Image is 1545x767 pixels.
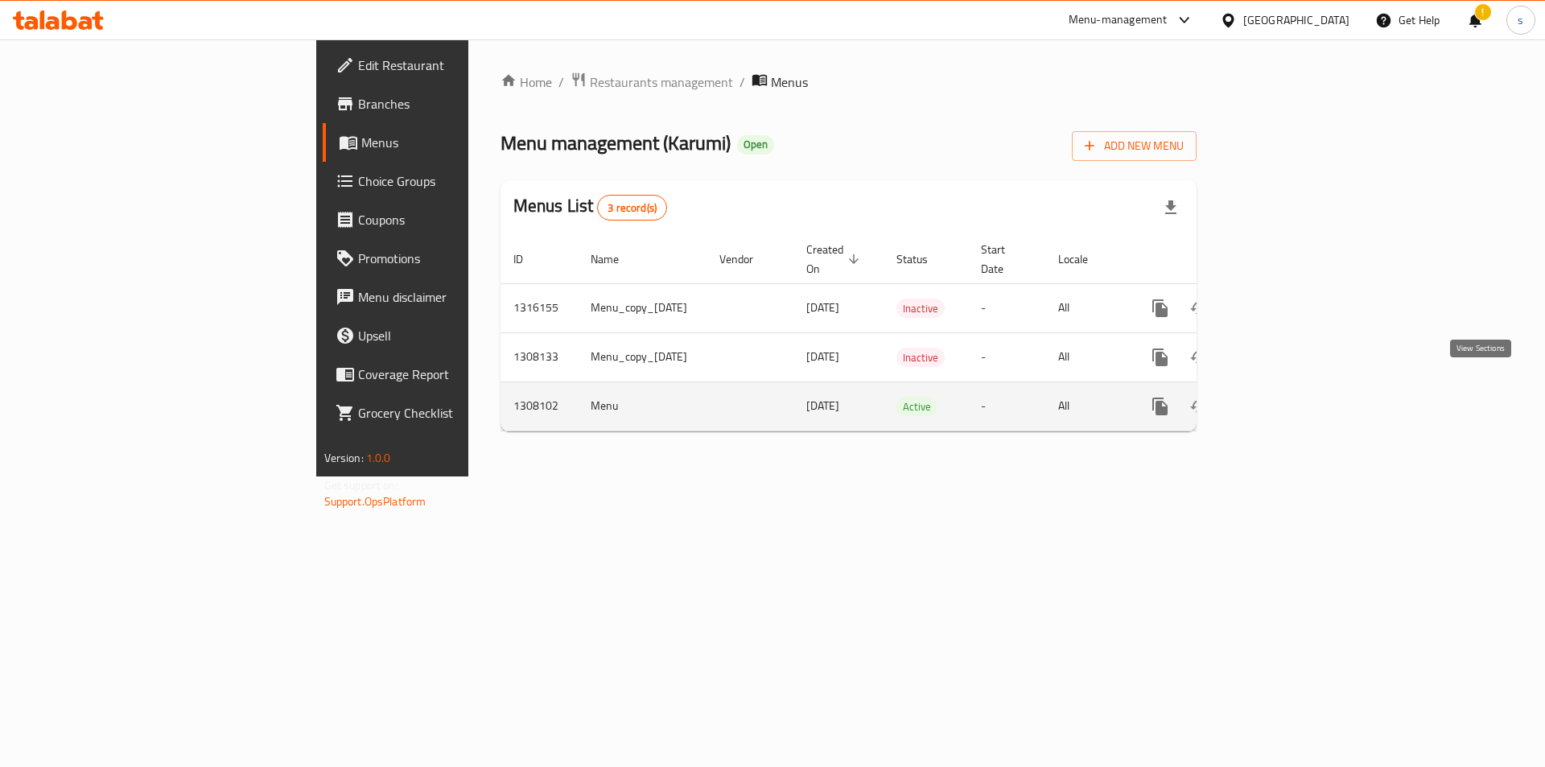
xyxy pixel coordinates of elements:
[323,394,575,432] a: Grocery Checklist
[513,249,544,269] span: ID
[358,365,562,384] span: Coverage Report
[968,283,1045,332] td: -
[323,200,575,239] a: Coupons
[501,125,731,161] span: Menu management ( Karumi )
[590,72,733,92] span: Restaurants management
[1069,10,1168,30] div: Menu-management
[366,447,391,468] span: 1.0.0
[771,72,808,92] span: Menus
[578,381,707,431] td: Menu
[578,332,707,381] td: Menu_copy_[DATE]
[571,72,733,93] a: Restaurants management
[896,398,937,416] span: Active
[806,346,839,367] span: [DATE]
[968,381,1045,431] td: -
[358,171,562,191] span: Choice Groups
[361,133,562,152] span: Menus
[1152,188,1190,227] div: Export file
[740,72,745,92] li: /
[1180,387,1218,426] button: Change Status
[358,249,562,268] span: Promotions
[806,240,864,278] span: Created On
[896,348,945,367] span: Inactive
[324,491,426,512] a: Support.OpsPlatform
[1045,283,1128,332] td: All
[358,56,562,75] span: Edit Restaurant
[513,194,667,221] h2: Menus List
[896,249,949,269] span: Status
[323,355,575,394] a: Coverage Report
[501,72,1197,93] nav: breadcrumb
[591,249,640,269] span: Name
[1128,235,1308,284] th: Actions
[806,297,839,318] span: [DATE]
[1141,289,1180,328] button: more
[598,200,666,216] span: 3 record(s)
[1141,387,1180,426] button: more
[896,348,945,367] div: Inactive
[719,249,774,269] span: Vendor
[323,123,575,162] a: Menus
[968,332,1045,381] td: -
[737,135,774,155] div: Open
[896,397,937,416] div: Active
[323,46,575,85] a: Edit Restaurant
[578,283,707,332] td: Menu_copy_[DATE]
[323,162,575,200] a: Choice Groups
[1058,249,1109,269] span: Locale
[806,395,839,416] span: [DATE]
[323,239,575,278] a: Promotions
[1518,11,1523,29] span: s
[358,210,562,229] span: Coupons
[1045,381,1128,431] td: All
[358,326,562,345] span: Upsell
[1180,338,1218,377] button: Change Status
[323,316,575,355] a: Upsell
[1180,289,1218,328] button: Change Status
[358,94,562,113] span: Branches
[501,235,1308,431] table: enhanced table
[737,138,774,151] span: Open
[597,195,667,221] div: Total records count
[1072,131,1197,161] button: Add New Menu
[896,299,945,318] span: Inactive
[324,475,398,496] span: Get support on:
[981,240,1026,278] span: Start Date
[323,85,575,123] a: Branches
[1045,332,1128,381] td: All
[1085,136,1184,156] span: Add New Menu
[324,447,364,468] span: Version:
[323,278,575,316] a: Menu disclaimer
[358,403,562,423] span: Grocery Checklist
[1141,338,1180,377] button: more
[358,287,562,307] span: Menu disclaimer
[1243,11,1349,29] div: [GEOGRAPHIC_DATA]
